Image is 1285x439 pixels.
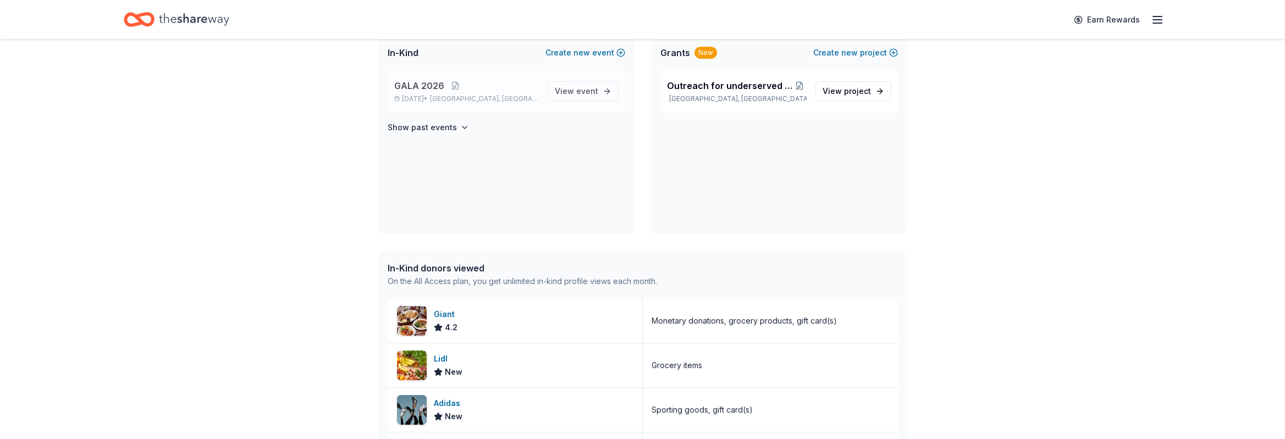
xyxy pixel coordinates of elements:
div: Grocery items [652,359,702,372]
a: Earn Rewards [1067,10,1146,30]
img: Image for Giant [397,306,427,336]
img: Image for Adidas [397,395,427,425]
p: [GEOGRAPHIC_DATA], [GEOGRAPHIC_DATA] [667,95,807,103]
button: Createnewproject [813,46,898,59]
span: 4.2 [445,321,457,334]
div: Adidas [434,397,465,410]
h4: Show past events [388,121,457,134]
div: Lidl [434,352,462,365]
span: Grants [660,46,690,59]
span: New [445,365,462,379]
span: [GEOGRAPHIC_DATA], [GEOGRAPHIC_DATA] [430,95,538,103]
span: View [823,85,871,98]
span: New [445,410,462,423]
span: event [576,86,598,96]
div: On the All Access plan, you get unlimited in-kind profile views each month. [388,275,657,288]
img: Image for Lidl [397,351,427,380]
a: View event [548,81,619,101]
p: [DATE] • [394,95,539,103]
div: In-Kind donors viewed [388,262,657,275]
button: Show past events [388,121,469,134]
button: Createnewevent [545,46,625,59]
a: Home [124,7,229,32]
a: View project [815,81,891,101]
span: View [555,85,598,98]
div: Giant [434,308,459,321]
div: Sporting goods, gift card(s) [652,403,753,416]
span: new [841,46,858,59]
div: Monetary donations, grocery products, gift card(s) [652,314,837,327]
span: project [844,86,871,96]
span: GALA 2026 [394,79,444,92]
div: New [694,47,717,59]
span: In-Kind [388,46,418,59]
span: Outreach for underserved Seniors older adults [667,79,793,92]
span: new [573,46,590,59]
